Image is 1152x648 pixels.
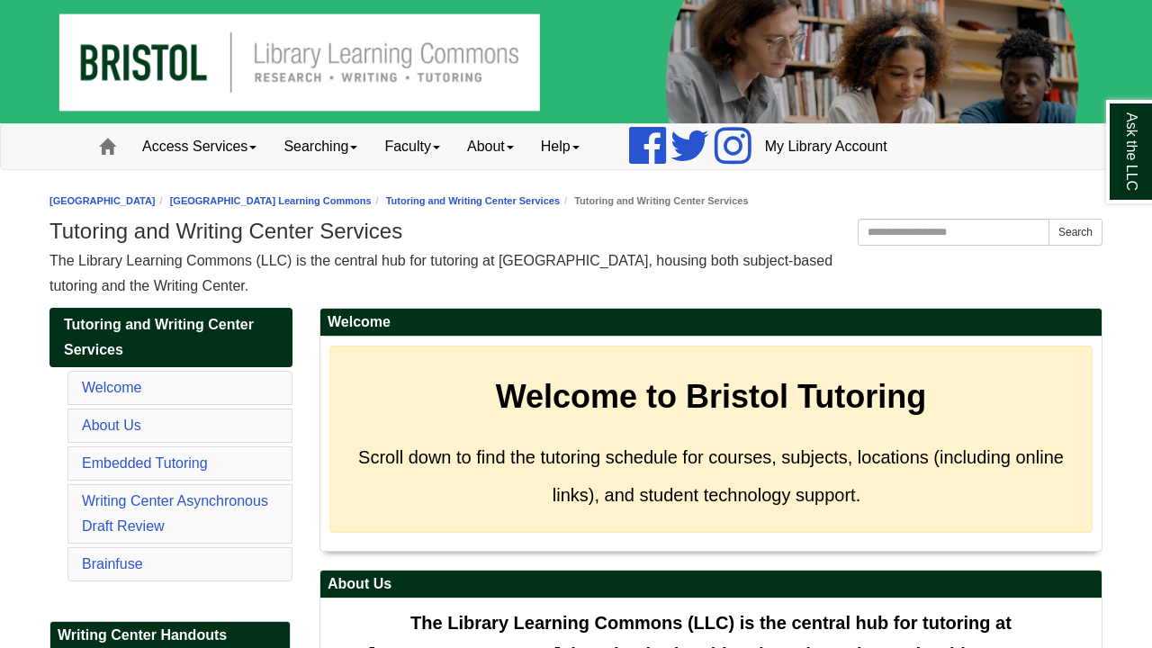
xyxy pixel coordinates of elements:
[1048,219,1102,246] button: Search
[129,124,270,169] a: Access Services
[170,195,372,206] a: [GEOGRAPHIC_DATA] Learning Commons
[82,493,268,534] a: Writing Center Asynchronous Draft Review
[49,195,156,206] a: [GEOGRAPHIC_DATA]
[320,309,1102,337] h2: Welcome
[358,447,1064,505] span: Scroll down to find the tutoring schedule for courses, subjects, locations (including online link...
[270,124,371,169] a: Searching
[751,124,901,169] a: My Library Account
[496,378,927,415] strong: Welcome to Bristol Tutoring
[49,308,292,367] a: Tutoring and Writing Center Services
[386,195,560,206] a: Tutoring and Writing Center Services
[82,380,141,395] a: Welcome
[454,124,527,169] a: About
[82,556,143,571] a: Brainfuse
[82,455,208,471] a: Embedded Tutoring
[527,124,593,169] a: Help
[49,193,1102,210] nav: breadcrumb
[64,317,254,357] span: Tutoring and Writing Center Services
[371,124,454,169] a: Faculty
[49,219,1102,244] h1: Tutoring and Writing Center Services
[82,418,141,433] a: About Us
[560,193,748,210] li: Tutoring and Writing Center Services
[49,253,832,293] span: The Library Learning Commons (LLC) is the central hub for tutoring at [GEOGRAPHIC_DATA], housing ...
[320,571,1102,598] h2: About Us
